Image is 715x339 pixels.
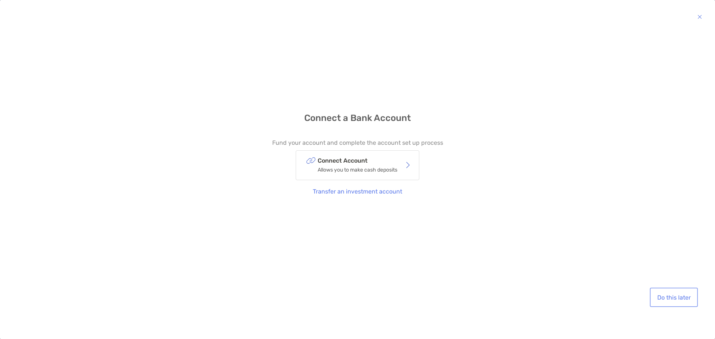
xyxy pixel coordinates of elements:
[697,12,702,21] img: button icon
[651,289,696,306] button: Do this later
[318,156,397,165] p: Connect Account
[296,150,419,180] button: Connect AccountAllows you to make cash deposits
[318,165,397,175] p: Allows you to make cash deposits
[307,183,408,199] button: Transfer an investment account
[304,113,411,124] h4: Connect a Bank Account
[272,138,443,147] p: Fund your account and complete the account set up process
